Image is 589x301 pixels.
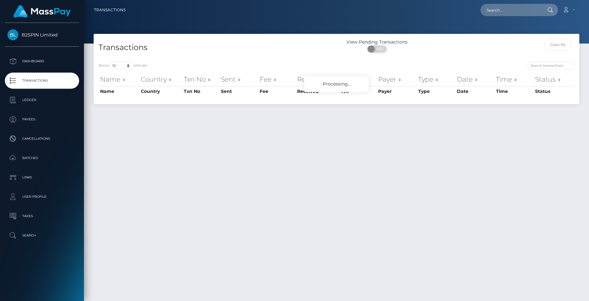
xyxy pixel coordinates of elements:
th: Txn No [182,73,219,86]
th: Time [494,73,533,86]
select: Showentries [109,62,134,69]
th: Country [139,86,182,96]
p: User Profile [7,192,77,202]
th: Type [417,86,455,96]
div: Processing... [304,76,369,92]
input: Search transactions [528,62,574,69]
th: Sent [219,73,258,86]
th: F/X [340,73,377,86]
a: Payees [5,111,79,127]
a: Search [5,227,79,244]
th: Fee [258,86,295,96]
a: Dashboard [5,53,79,69]
img: MassPay Logo [13,5,71,18]
a: Ledger [5,92,79,108]
th: Sent [219,86,258,96]
a: Taxes [5,208,79,224]
h4: Transactions [98,42,332,53]
th: Fee [258,73,295,86]
th: Date [455,86,494,96]
p: Transactions [7,76,77,85]
a: Batches [5,150,79,166]
p: Links [7,173,77,182]
th: Received [295,73,340,86]
a: Cancellations [5,131,79,147]
th: Txn No [182,86,219,96]
p: Taxes [7,211,77,221]
th: Name [98,86,139,96]
th: Received [295,86,340,96]
p: Search [7,231,77,240]
th: Country [139,73,182,86]
a: Transactions [94,3,126,17]
span: B2SPIN Limited [5,32,79,38]
th: Date [455,73,494,86]
th: Status [533,73,574,86]
a: User Profile [5,189,79,205]
a: Transactions [5,73,79,89]
span: OFF [371,45,387,53]
th: Name [98,73,139,86]
div: View Pending Transactions [336,39,418,45]
th: Time [494,86,533,96]
th: Type [417,73,455,86]
th: Payer [377,86,417,96]
input: Search... [480,4,541,16]
th: Status [533,86,574,96]
p: Cancellations [7,134,77,144]
a: Links [5,169,79,186]
p: Batches [7,153,77,163]
p: Dashboard [7,56,77,66]
label: Show entries [98,62,147,69]
img: B2SPIN Limited [7,29,18,40]
th: Payer [377,73,417,86]
input: Date filter [544,39,572,51]
p: Payees [7,115,77,124]
p: Ledger [7,95,77,105]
